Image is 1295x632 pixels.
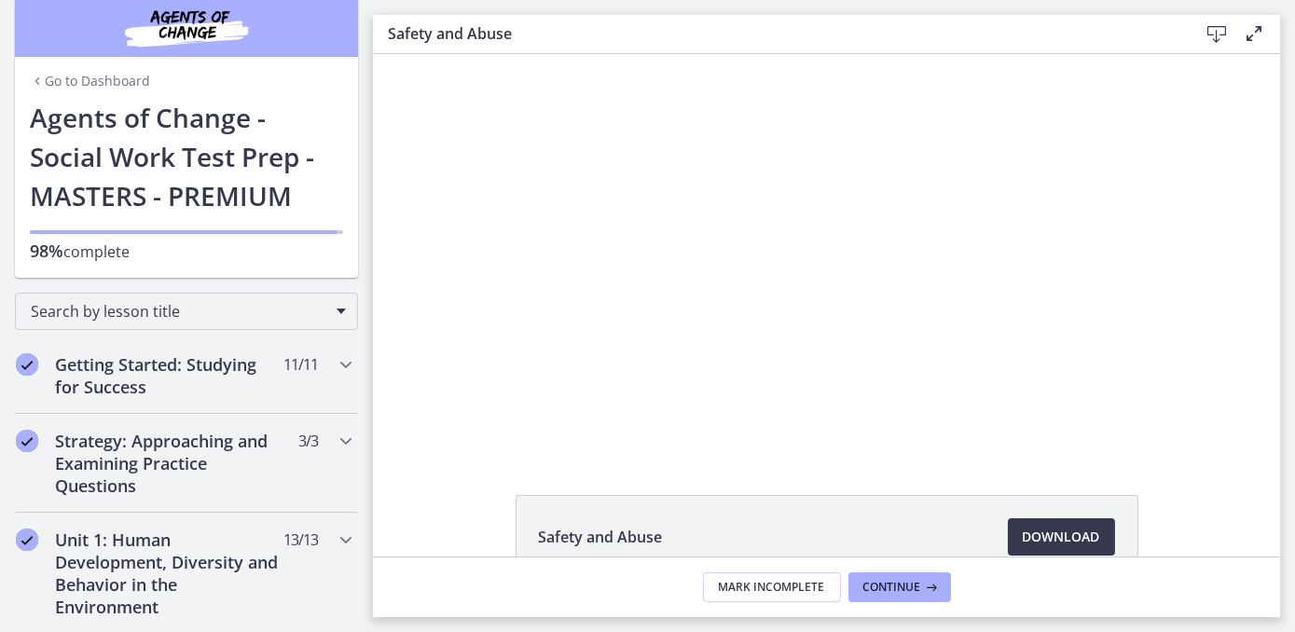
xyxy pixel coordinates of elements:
h1: Agents of Change - Social Work Test Prep - MASTERS - PREMIUM [30,98,343,215]
img: Agents of Change [75,5,298,49]
i: Completed [16,353,38,376]
span: 3 / 3 [298,430,318,452]
i: Completed [16,430,38,452]
button: Continue [848,572,951,602]
h3: Safety and Abuse [388,22,1168,45]
i: Completed [16,529,38,551]
p: complete [30,240,343,263]
span: Safety and Abuse [539,526,663,548]
iframe: Video Lesson [373,54,1280,452]
div: Search by lesson title [15,293,358,330]
h2: Getting Started: Studying for Success [55,353,282,398]
span: Continue [863,580,921,595]
span: Download [1023,526,1100,548]
button: Mark Incomplete [703,572,841,602]
span: 13 / 13 [283,529,318,551]
span: 11 / 11 [283,353,318,376]
h2: Strategy: Approaching and Examining Practice Questions [55,430,282,497]
span: Mark Incomplete [719,580,825,595]
span: 98% [30,240,63,262]
a: Go to Dashboard [30,72,150,90]
h2: Unit 1: Human Development, Diversity and Behavior in the Environment [55,529,282,618]
span: Search by lesson title [31,301,327,322]
a: Download [1008,518,1115,556]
